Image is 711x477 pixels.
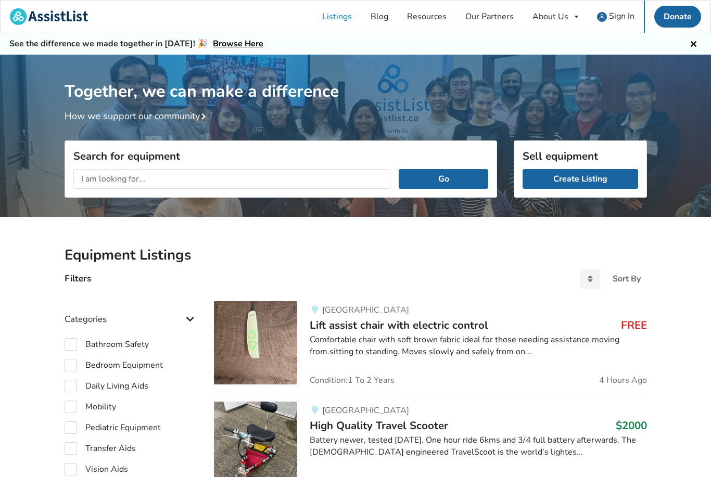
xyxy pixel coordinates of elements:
[523,169,638,189] a: Create Listing
[361,1,398,33] a: Blog
[65,273,91,285] h4: Filters
[214,301,646,393] a: transfer aids-lift assist chair with electric control[GEOGRAPHIC_DATA]Lift assist chair with elec...
[532,12,568,21] div: About Us
[399,169,488,189] button: Go
[65,421,161,434] label: Pediatric Equipment
[10,8,88,25] img: assistlist-logo
[310,418,448,433] span: High Quality Travel Scooter
[65,442,136,455] label: Transfer Aids
[65,110,210,122] a: How we support our community
[65,380,148,392] label: Daily Living Aids
[599,376,647,384] span: 4 Hours Ago
[313,1,361,33] a: Listings
[213,38,263,49] a: Browse Here
[310,434,646,458] div: Battery newer, tested [DATE]. One hour ride 6kms and 3/4 full battery afterwards. The [DEMOGRAPHI...
[613,275,641,283] div: Sort By
[73,149,488,163] h3: Search for equipment
[398,1,456,33] a: Resources
[65,55,647,102] h1: Together, we can make a difference
[65,359,163,371] label: Bedroom Equipment
[597,12,607,22] img: user icon
[588,1,644,33] a: user icon Sign In
[310,318,488,332] span: Lift assist chair with electric control
[9,38,263,49] h5: See the difference we made together in [DATE]! 🎉
[609,10,634,22] span: Sign In
[616,419,647,432] h3: $2000
[654,6,701,28] a: Donate
[65,338,149,351] label: Bathroom Safety
[65,463,128,475] label: Vision Aids
[65,401,116,413] label: Mobility
[65,293,198,330] div: Categories
[322,405,409,416] span: [GEOGRAPHIC_DATA]
[214,301,297,384] img: transfer aids-lift assist chair with electric control
[621,318,647,332] h3: FREE
[73,169,391,189] input: I am looking for...
[310,376,395,384] span: Condition: 1 To 2 Years
[65,246,647,264] h2: Equipment Listings
[322,304,409,316] span: [GEOGRAPHIC_DATA]
[456,1,523,33] a: Our Partners
[310,334,646,358] div: Comfortable chair with soft brown fabric ideal for those needing assistance moving from.sitting t...
[523,149,638,163] h3: Sell equipment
